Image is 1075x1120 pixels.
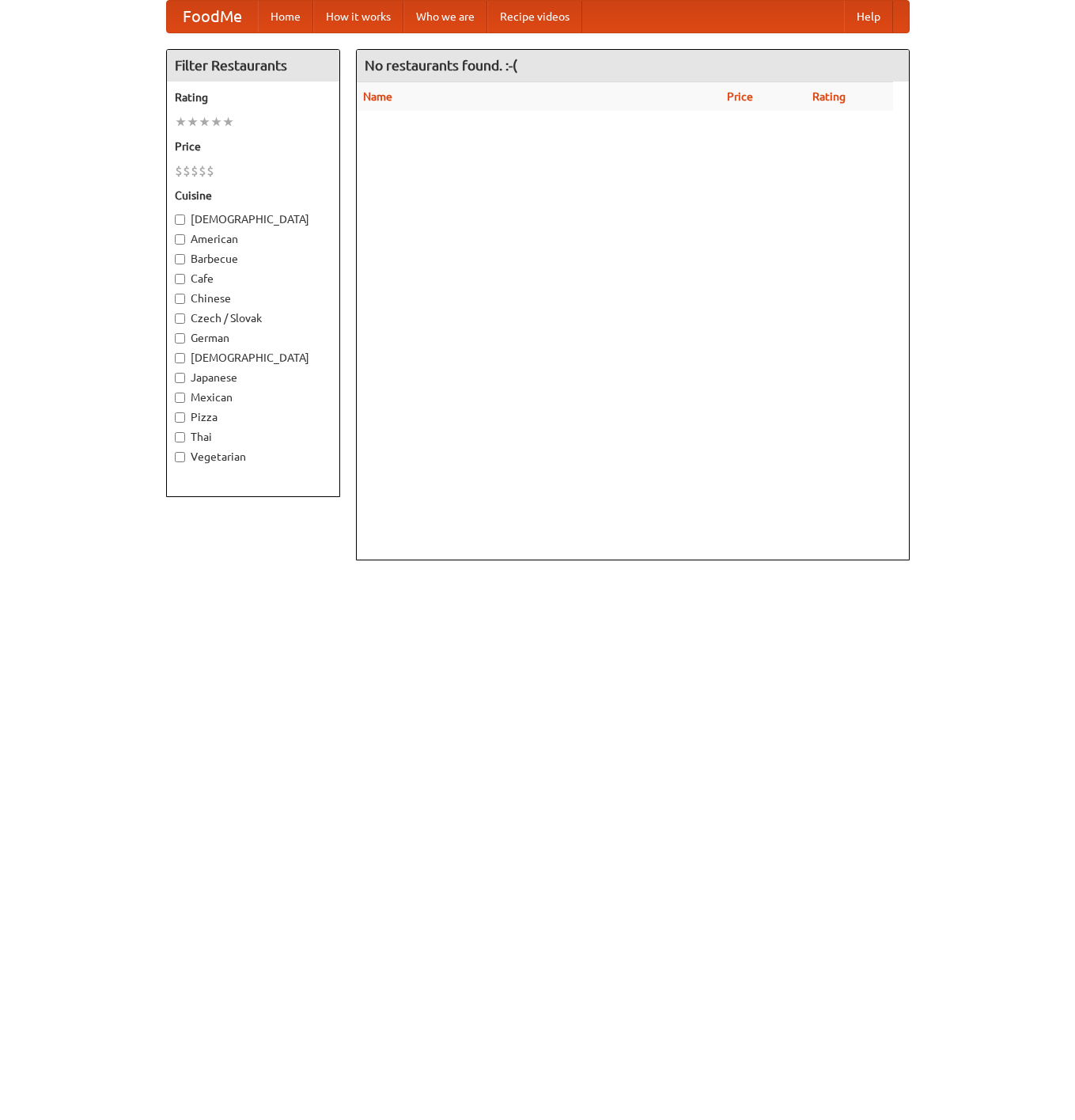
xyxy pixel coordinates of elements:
[175,389,331,405] label: Mexican
[175,290,331,306] label: Chinese
[222,113,234,131] li: ★
[183,162,191,180] li: $
[175,412,185,423] input: Pizza
[167,1,258,32] a: FoodMe
[175,310,331,326] label: Czech / Slovak
[175,271,331,287] label: Cafe
[175,432,185,442] input: Thai
[175,234,185,245] input: American
[175,254,185,264] input: Barbecue
[175,370,331,385] label: Japanese
[167,50,339,82] h4: Filter Restaurants
[199,113,210,131] li: ★
[175,429,331,445] label: Thai
[175,251,331,267] label: Barbecue
[313,1,403,32] a: How it works
[187,113,199,131] li: ★
[812,90,846,103] a: Rating
[175,452,185,462] input: Vegetarian
[175,313,185,324] input: Czech / Slovak
[487,1,582,32] a: Recipe videos
[175,274,185,284] input: Cafe
[175,211,331,227] label: [DEMOGRAPHIC_DATA]
[844,1,893,32] a: Help
[363,90,392,103] a: Name
[175,113,187,131] li: ★
[365,58,517,73] ng-pluralize: No restaurants found. :-(
[727,90,753,103] a: Price
[175,373,185,383] input: Japanese
[175,333,185,344] input: German
[403,1,487,32] a: Who we are
[191,162,199,180] li: $
[175,350,331,366] label: [DEMOGRAPHIC_DATA]
[175,188,331,203] h5: Cuisine
[175,162,183,180] li: $
[199,162,206,180] li: $
[210,113,222,131] li: ★
[175,353,185,363] input: [DEMOGRAPHIC_DATA]
[175,139,331,154] h5: Price
[175,231,331,247] label: American
[258,1,313,32] a: Home
[175,449,331,465] label: Vegetarian
[175,294,185,304] input: Chinese
[175,89,331,105] h5: Rating
[175,409,331,425] label: Pizza
[175,215,185,225] input: [DEMOGRAPHIC_DATA]
[175,393,185,403] input: Mexican
[175,330,331,346] label: German
[206,162,214,180] li: $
